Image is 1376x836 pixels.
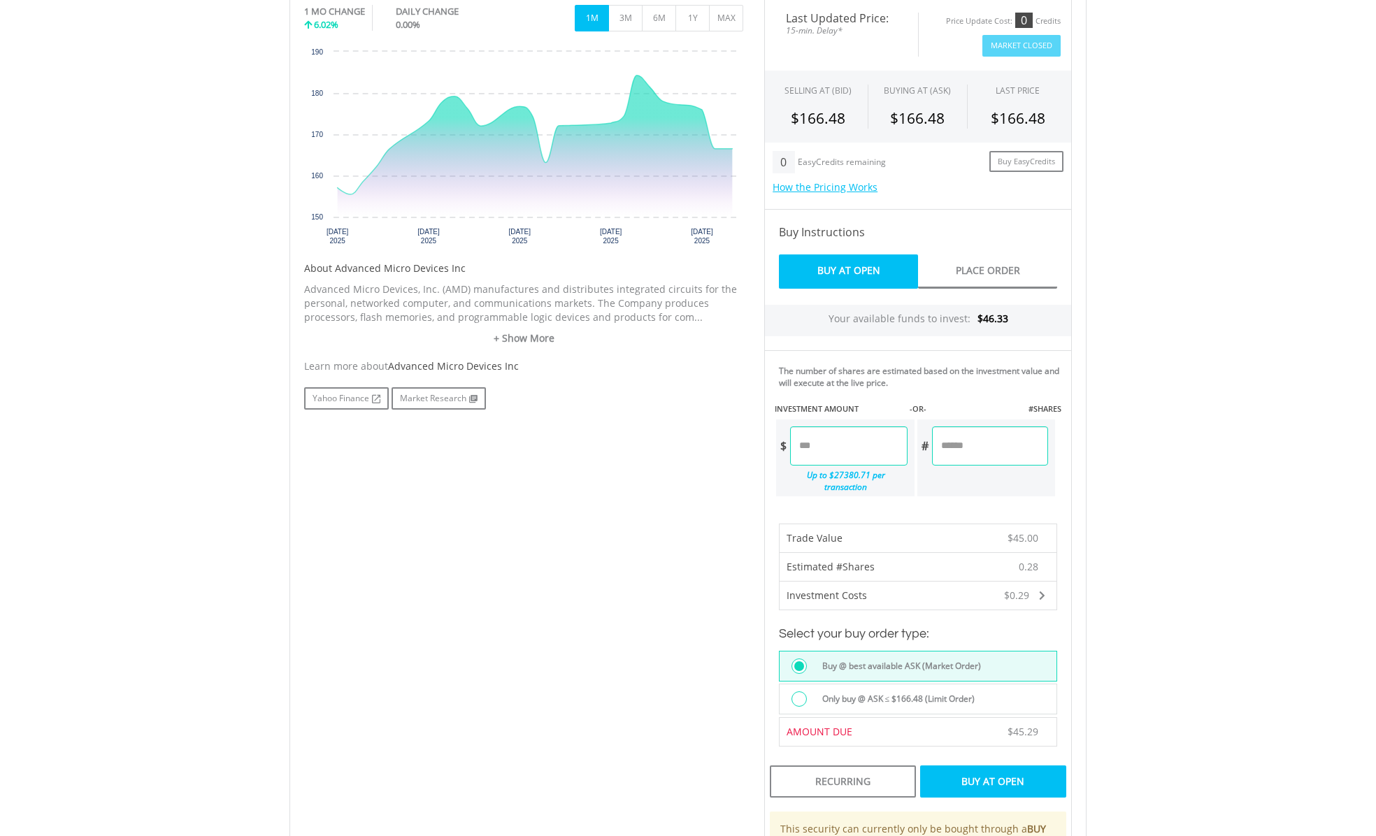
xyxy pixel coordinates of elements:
[814,658,981,674] label: Buy @ best available ASK (Market Order)
[787,531,843,545] span: Trade Value
[996,85,1040,96] div: LAST PRICE
[791,108,845,128] span: $166.48
[304,331,743,345] a: + Show More
[327,228,349,245] text: [DATE] 2025
[1019,560,1038,574] span: 0.28
[991,108,1045,128] span: $166.48
[691,228,713,245] text: [DATE] 2025
[787,560,875,573] span: Estimated #Shares
[910,403,926,415] label: -OR-
[600,228,622,245] text: [DATE] 2025
[396,18,420,31] span: 0.00%
[709,5,743,31] button: MAX
[784,85,852,96] div: SELLING AT (BID)
[884,85,951,96] span: BUYING AT (ASK)
[304,261,743,275] h5: About Advanced Micro Devices Inc
[920,765,1066,798] div: Buy At Open
[304,387,389,410] a: Yahoo Finance
[311,48,323,56] text: 190
[608,5,643,31] button: 3M
[779,224,1057,240] h4: Buy Instructions
[304,359,743,373] div: Learn more about
[989,151,1063,173] a: Buy EasyCredits
[417,228,440,245] text: [DATE] 2025
[304,5,365,18] div: 1 MO CHANGE
[675,5,710,31] button: 1Y
[775,403,859,415] label: INVESTMENT AMOUNT
[1029,403,1061,415] label: #SHARES
[311,213,323,221] text: 150
[311,89,323,97] text: 180
[642,5,676,31] button: 6M
[304,282,743,324] p: Advanced Micro Devices, Inc. (AMD) manufactures and distributes integrated circuits for the perso...
[765,305,1071,336] div: Your available funds to invest:
[1015,13,1033,28] div: 0
[314,18,338,31] span: 6.02%
[776,426,790,466] div: $
[304,45,743,254] div: Chart. Highcharts interactive chart.
[304,45,743,254] svg: Interactive chart
[1035,16,1061,27] div: Credits
[773,180,877,194] a: How the Pricing Works
[787,725,852,738] span: AMOUNT DUE
[1008,725,1038,738] span: $45.29
[798,157,886,169] div: EasyCredits remaining
[918,254,1057,289] a: Place Order
[509,228,531,245] text: [DATE] 2025
[814,691,975,707] label: Only buy @ ASK ≤ $166.48 (Limit Order)
[982,35,1061,57] button: Market Closed
[392,387,486,410] a: Market Research
[311,131,323,138] text: 170
[770,765,916,798] div: Recurring
[775,24,908,37] span: 15-min. Delay*
[773,151,794,173] div: 0
[775,13,908,24] span: Last Updated Price:
[787,589,867,602] span: Investment Costs
[575,5,609,31] button: 1M
[396,5,506,18] div: DAILY CHANGE
[311,172,323,180] text: 160
[977,312,1008,325] span: $46.33
[779,365,1066,389] div: The number of shares are estimated based on the investment value and will execute at the live price.
[917,426,932,466] div: #
[1008,531,1038,545] span: $45.00
[946,16,1012,27] div: Price Update Cost:
[779,254,918,289] a: Buy At Open
[890,108,945,128] span: $166.48
[776,466,908,496] div: Up to $27380.71 per transaction
[388,359,519,373] span: Advanced Micro Devices Inc
[1004,589,1029,602] span: $0.29
[779,624,1057,644] h3: Select your buy order type:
